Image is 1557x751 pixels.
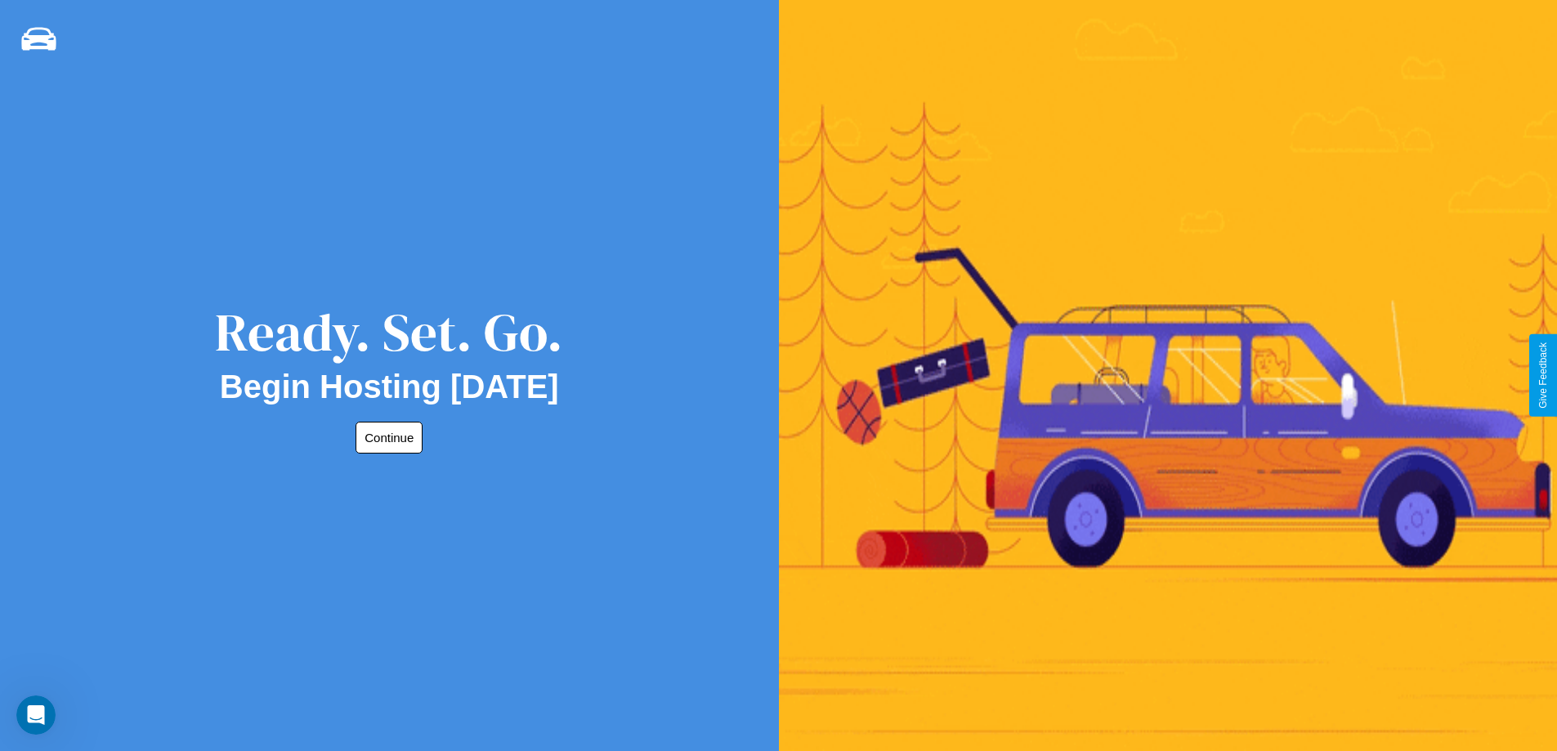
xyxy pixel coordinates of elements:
[220,369,559,405] h2: Begin Hosting [DATE]
[1537,342,1549,409] div: Give Feedback
[16,695,56,735] iframe: Intercom live chat
[356,422,423,454] button: Continue
[215,296,563,369] div: Ready. Set. Go.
